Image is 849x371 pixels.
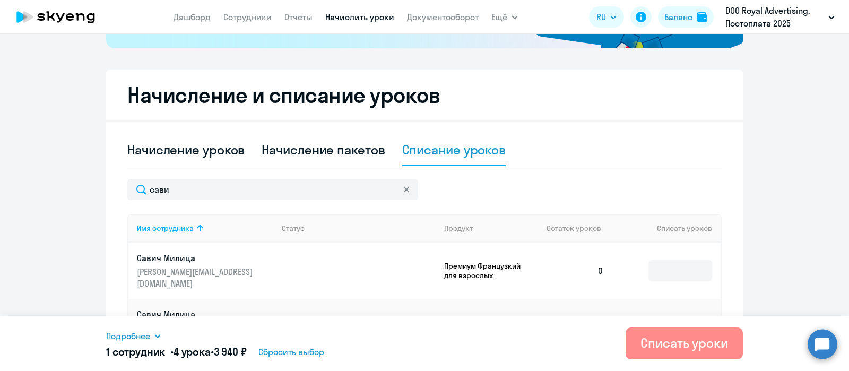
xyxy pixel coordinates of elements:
a: Савич Милица[PERSON_NAME][EMAIL_ADDRESS][DOMAIN_NAME] [137,252,273,289]
a: Отчеты [284,12,313,22]
p: DOO Royal Advertising, Постоплата 2025 [725,4,824,30]
span: Ещё [491,11,507,23]
a: Сотрудники [223,12,272,22]
span: RU [596,11,606,23]
span: Остаток уроков [547,223,601,233]
div: Списать уроки [640,334,728,351]
span: 4 урока [174,345,211,358]
button: DOO Royal Advertising, Постоплата 2025 [720,4,840,30]
p: Премиум Французкий для взрослых [444,261,524,280]
td: 0 [538,243,612,299]
h2: Начисление и списание уроков [127,82,722,108]
th: Списать уроков [612,214,721,243]
button: Ещё [491,6,518,28]
h5: 1 сотрудник • • [106,344,247,359]
p: [PERSON_NAME][EMAIL_ADDRESS][DOMAIN_NAME] [137,266,256,289]
button: RU [589,6,624,28]
a: Савич Милица[PERSON_NAME][EMAIL_ADDRESS][DOMAIN_NAME] [137,308,273,346]
a: Документооборот [407,12,479,22]
div: Продукт [444,223,539,233]
div: Списание уроков [402,141,506,158]
span: Подробнее [106,330,150,342]
span: 3 940 ₽ [214,345,247,358]
div: Имя сотрудника [137,223,273,233]
div: Продукт [444,223,473,233]
a: Начислить уроки [325,12,394,22]
div: Баланс [664,11,692,23]
div: Начисление пакетов [262,141,385,158]
button: Списать уроки [626,327,743,359]
input: Поиск по имени, email, продукту или статусу [127,179,418,200]
div: Статус [282,223,436,233]
span: Сбросить выбор [258,346,324,358]
p: Савич Милица [137,308,256,320]
button: Балансbalance [658,6,714,28]
div: Имя сотрудника [137,223,194,233]
div: Остаток уроков [547,223,612,233]
div: Статус [282,223,305,233]
img: balance [697,12,707,22]
td: 4 [538,299,612,355]
a: Дашборд [174,12,211,22]
div: Начисление уроков [127,141,245,158]
p: Савич Милица [137,252,256,264]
